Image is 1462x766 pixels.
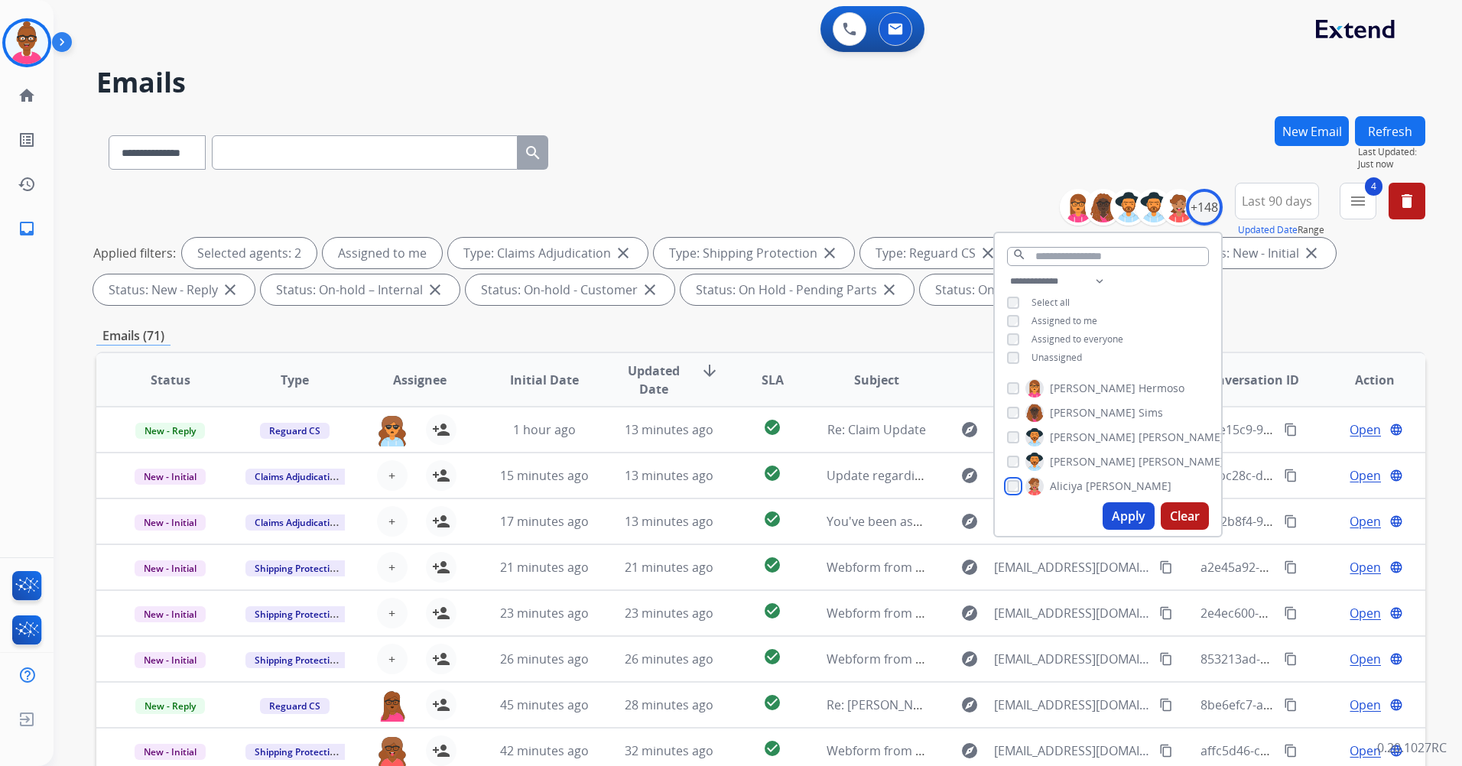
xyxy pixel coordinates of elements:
[524,144,542,162] mat-icon: search
[18,219,36,238] mat-icon: inbox
[388,512,395,531] span: +
[1389,560,1403,574] mat-icon: language
[1358,158,1425,170] span: Just now
[432,512,450,531] mat-icon: person_add
[1032,296,1070,309] span: Select all
[1159,560,1173,574] mat-icon: content_copy
[432,742,450,760] mat-icon: person_add
[1358,146,1425,158] span: Last Updated:
[1284,560,1298,574] mat-icon: content_copy
[1186,189,1223,226] div: +148
[260,423,330,439] span: Reguard CS
[1139,381,1184,396] span: Hermoso
[151,371,190,389] span: Status
[1284,698,1298,712] mat-icon: content_copy
[1350,512,1381,531] span: Open
[1242,198,1312,204] span: Last 90 days
[625,513,713,530] span: 13 minutes ago
[1238,224,1298,236] button: Updated Date
[1284,652,1298,666] mat-icon: content_copy
[1350,742,1381,760] span: Open
[1103,502,1155,530] button: Apply
[377,460,408,491] button: +
[1086,479,1171,494] span: [PERSON_NAME]
[827,651,1173,667] span: Webform from [EMAIL_ADDRESS][DOMAIN_NAME] on [DATE]
[1050,430,1135,445] span: [PERSON_NAME]
[377,552,408,583] button: +
[500,742,589,759] span: 42 minutes ago
[377,598,408,628] button: +
[261,274,460,305] div: Status: On-hold – Internal
[1284,514,1298,528] mat-icon: content_copy
[388,604,395,622] span: +
[763,418,781,437] mat-icon: check_circle
[135,606,206,622] span: New - Initial
[1349,192,1367,210] mat-icon: menu
[1200,559,1438,576] span: a2e45a92-bed8-4dcc-b425-ad328e691e14
[994,558,1151,576] span: [EMAIL_ADDRESS][DOMAIN_NAME]
[1275,116,1349,146] button: New Email
[960,420,979,439] mat-icon: explore
[1350,696,1381,714] span: Open
[625,696,713,713] span: 28 minutes ago
[1398,192,1416,210] mat-icon: delete
[393,371,447,389] span: Assignee
[1032,333,1123,346] span: Assigned to everyone
[388,558,395,576] span: +
[827,421,926,438] span: Re: Claim Update
[960,466,979,485] mat-icon: explore
[763,648,781,666] mat-icon: check_circle
[960,742,979,760] mat-icon: explore
[763,556,781,574] mat-icon: check_circle
[93,274,255,305] div: Status: New - Reply
[1284,469,1298,482] mat-icon: content_copy
[182,238,317,268] div: Selected agents: 2
[854,371,899,389] span: Subject
[432,558,450,576] mat-icon: person_add
[641,281,659,299] mat-icon: close
[827,605,1173,622] span: Webform from [EMAIL_ADDRESS][DOMAIN_NAME] on [DATE]
[1161,502,1209,530] button: Clear
[5,21,48,64] img: avatar
[827,696,977,713] span: Re: [PERSON_NAME] Claim
[1284,606,1298,620] mat-icon: content_copy
[994,742,1151,760] span: [EMAIL_ADDRESS][DOMAIN_NAME]
[260,698,330,714] span: Reguard CS
[221,281,239,299] mat-icon: close
[135,514,206,531] span: New - Initial
[1200,696,1425,713] span: 8be6efc7-a4d2-4a5b-a1de-89bff508cff1
[762,371,784,389] span: SLA
[1389,514,1403,528] mat-icon: language
[681,274,914,305] div: Status: On Hold - Pending Parts
[377,690,408,722] img: agent-avatar
[1201,371,1299,389] span: Conversation ID
[920,274,1125,305] div: Status: On Hold - Servicers
[1050,381,1135,396] span: [PERSON_NAME]
[1139,454,1224,469] span: [PERSON_NAME]
[763,602,781,620] mat-icon: check_circle
[1200,605,1432,622] span: 2e4ec600-83cb-4656-b5e3-066e8fc46557
[426,281,444,299] mat-icon: close
[820,244,839,262] mat-icon: close
[135,469,206,485] span: New - Initial
[860,238,1012,268] div: Type: Reguard CS
[500,651,589,667] span: 26 minutes ago
[994,604,1151,622] span: [EMAIL_ADDRESS][DOMAIN_NAME]
[1365,177,1382,196] span: 4
[18,86,36,105] mat-icon: home
[1200,651,1435,667] span: 853213ad-da41-4798-bcd3-ccdba32f7e59
[432,696,450,714] mat-icon: person_add
[377,506,408,537] button: +
[1032,314,1097,327] span: Assigned to me
[994,696,1151,714] span: [EMAIL_ADDRESS][DOMAIN_NAME]
[960,512,979,531] mat-icon: explore
[1302,244,1321,262] mat-icon: close
[1355,116,1425,146] button: Refresh
[135,560,206,576] span: New - Initial
[625,467,713,484] span: 13 minutes ago
[1050,479,1083,494] span: Aliciya
[1284,423,1298,437] mat-icon: content_copy
[827,513,1311,530] span: You've been assigned a new service order: a9b964d2-b848-442a-84de-71d2fbdc443e
[827,559,1173,576] span: Webform from [EMAIL_ADDRESS][DOMAIN_NAME] on [DATE]
[1350,420,1381,439] span: Open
